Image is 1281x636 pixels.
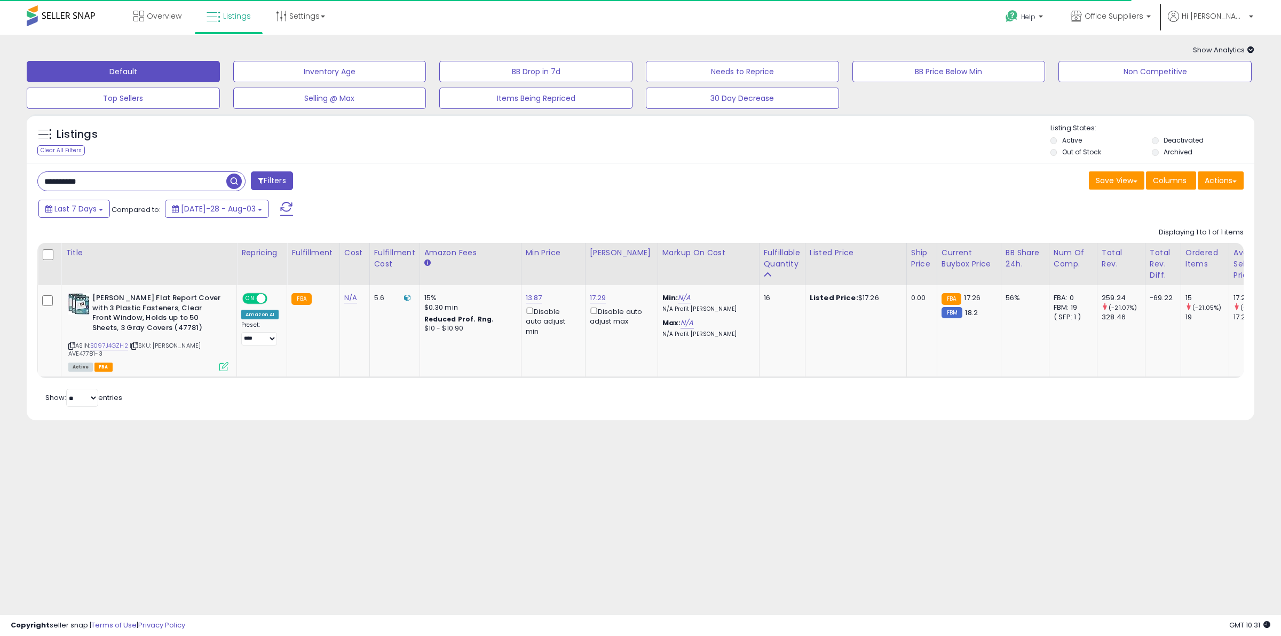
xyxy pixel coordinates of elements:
span: Overview [147,11,181,21]
span: | SKU: [PERSON_NAME] AVE47781-3 [68,341,201,357]
button: Selling @ Max [233,88,426,109]
div: Avg Selling Price [1233,247,1272,281]
small: (-21.05%) [1192,303,1221,312]
div: Min Price [526,247,581,258]
span: FBA [94,363,113,372]
div: BB Share 24h. [1006,247,1045,270]
div: 15% [424,293,513,303]
small: FBM [942,307,962,318]
button: Save View [1089,171,1144,190]
div: 16 [764,293,797,303]
div: Current Buybox Price [942,247,997,270]
span: Columns [1153,175,1187,186]
b: Min: [662,293,678,303]
div: Fulfillment [291,247,335,258]
small: Amazon Fees. [424,258,431,268]
small: (-0.06%) [1240,303,1268,312]
div: Displaying 1 to 1 of 1 items [1159,227,1244,238]
button: Actions [1198,171,1244,190]
div: 19 [1185,312,1229,322]
button: Inventory Age [233,61,426,82]
p: Listing States: [1050,123,1255,134]
span: Compared to: [112,205,161,215]
button: Columns [1146,171,1196,190]
button: Last 7 Days [38,200,110,218]
a: N/A [681,318,693,328]
div: 15 [1185,293,1229,303]
span: [DATE]-28 - Aug-03 [181,203,256,214]
span: ON [243,294,257,303]
div: Fulfillable Quantity [764,247,801,270]
div: Title [66,247,232,258]
span: 18.2 [965,308,978,318]
label: Deactivated [1164,136,1204,145]
div: ASIN: [68,293,228,370]
span: 17.26 [964,293,980,303]
div: Markup on Cost [662,247,755,258]
div: 0.00 [911,293,929,303]
img: 51ZpMzqeEiS._SL40_.jpg [68,293,90,315]
div: Total Rev. [1102,247,1141,270]
div: $10 - $10.90 [424,324,513,333]
b: Listed Price: [810,293,858,303]
a: Help [997,2,1054,35]
div: Ordered Items [1185,247,1224,270]
button: BB Price Below Min [852,61,1046,82]
button: Default [27,61,220,82]
b: Reduced Prof. Rng. [424,315,494,324]
div: FBM: 19 [1054,303,1089,312]
p: N/A Profit [PERSON_NAME] [662,305,751,313]
label: Active [1062,136,1082,145]
span: All listings currently available for purchase on Amazon [68,363,93,372]
div: Listed Price [810,247,902,258]
div: ( SFP: 1 ) [1054,312,1089,322]
a: 17.29 [590,293,606,303]
a: N/A [678,293,691,303]
div: 17.29 [1233,312,1277,322]
div: Amazon Fees [424,247,517,258]
div: 5.6 [374,293,412,303]
div: Clear All Filters [37,145,85,155]
div: Amazon AI [241,310,279,319]
div: 328.46 [1102,312,1145,322]
span: Show: entries [45,392,122,403]
span: Office Suppliers [1085,11,1143,21]
a: B097J4GZH2 [90,341,128,350]
span: Last 7 Days [54,203,97,214]
div: Preset: [241,321,279,346]
button: Needs to Reprice [646,61,839,82]
span: Listings [223,11,251,21]
th: The percentage added to the cost of goods (COGS) that forms the calculator for Min & Max prices. [658,243,759,285]
i: Get Help [1005,10,1018,23]
div: Cost [344,247,365,258]
button: Non Competitive [1058,61,1252,82]
small: (-21.07%) [1109,303,1137,312]
div: Ship Price [911,247,932,270]
span: OFF [266,294,283,303]
b: [PERSON_NAME] Flat Report Cover with 3 Plastic Fasteners, Clear Front Window, Holds up to 50 Shee... [92,293,222,335]
div: FBA: 0 [1054,293,1089,303]
div: $0.30 min [424,303,513,312]
button: Filters [251,171,292,190]
div: 17.28 [1233,293,1277,303]
label: Archived [1164,147,1192,156]
label: Out of Stock [1062,147,1101,156]
div: Repricing [241,247,282,258]
div: [PERSON_NAME] [590,247,653,258]
div: Num of Comp. [1054,247,1093,270]
small: FBA [291,293,311,305]
div: Disable auto adjust min [526,305,577,336]
span: Show Analytics [1193,45,1254,55]
div: -69.22 [1150,293,1173,303]
h5: Listings [57,127,98,142]
button: BB Drop in 7d [439,61,632,82]
b: Max: [662,318,681,328]
div: Total Rev. Diff. [1150,247,1176,281]
p: N/A Profit [PERSON_NAME] [662,331,751,338]
span: Help [1021,12,1035,21]
a: 13.87 [526,293,542,303]
button: [DATE]-28 - Aug-03 [165,200,269,218]
button: 30 Day Decrease [646,88,839,109]
button: Top Sellers [27,88,220,109]
a: N/A [344,293,357,303]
